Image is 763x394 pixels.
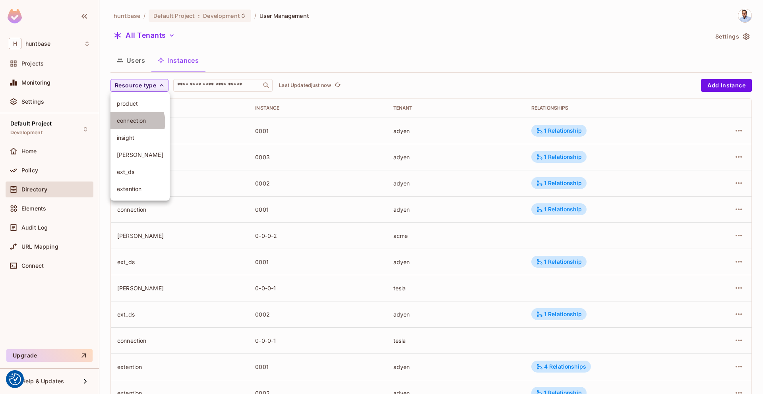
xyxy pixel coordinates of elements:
span: [PERSON_NAME] [117,151,163,158]
span: extention [117,185,163,193]
span: insight [117,134,163,141]
span: connection [117,117,163,124]
span: ext_ds [117,168,163,176]
button: Consent Preferences [9,373,21,385]
img: Revisit consent button [9,373,21,385]
span: product [117,100,163,107]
